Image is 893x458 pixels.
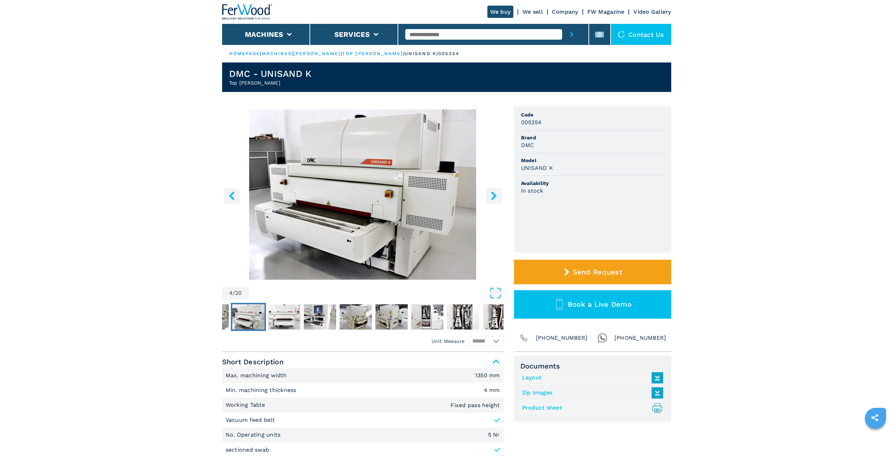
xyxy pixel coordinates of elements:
a: FW Magazine [587,8,625,15]
img: 09227cc47334116c42437b19ccf99dd9 [268,304,300,330]
button: Go to Slide 8 [374,303,409,331]
span: Documents [520,362,665,370]
h3: in stock [521,187,544,195]
span: | [292,51,293,56]
span: Send Request [573,268,622,276]
a: Video Gallery [633,8,671,15]
p: No. Operating units [226,431,282,439]
a: Zip Images [522,387,660,399]
em: Unit Measure [432,338,465,345]
div: Contact us [611,24,671,45]
a: We buy [487,6,514,18]
button: Send Request [514,260,671,284]
button: Go to Slide 3 [195,303,230,331]
h3: UNISAND K [521,164,553,172]
span: | [403,51,405,56]
span: 20 [235,290,242,296]
a: Layout [522,372,660,384]
img: 7013ee297f223885f5388e55f8dc9f9c [375,304,407,330]
p: Min. machining thickness [226,386,298,394]
span: Brand [521,134,664,141]
img: Contact us [618,31,625,38]
a: machines [262,51,292,56]
button: Go to Slide 6 [302,303,337,331]
em: 5 Nr [488,432,500,438]
a: We sell [522,8,543,15]
img: 92e5b8a2569f48ecd5a2059aa8fbe530 [482,304,515,330]
p: Vacuum feed belt [226,416,275,424]
em: 4 mm [484,387,500,393]
p: 005354 [438,51,460,57]
img: Ferwood [222,4,273,20]
p: unisand k | [405,51,438,57]
span: [PHONE_NUMBER] [614,333,666,343]
button: Go to Slide 9 [409,303,445,331]
button: Go to Slide 5 [266,303,301,331]
a: Company [552,8,578,15]
a: [PERSON_NAME] [293,51,341,56]
button: left-button [224,188,240,204]
img: 2080264bfa3c8d8bad074f1f12879a50 [447,304,479,330]
button: Services [334,30,370,39]
a: top [PERSON_NAME] [342,51,403,56]
img: Phone [519,333,529,343]
span: 4 [229,290,233,296]
span: [PHONE_NUMBER] [536,333,588,343]
a: sharethis [866,409,884,426]
img: c4578be49ae85bcd15dd4a47999bd738 [411,304,443,330]
nav: Thumbnail Navigation [159,303,440,331]
h3: DMC [521,141,534,149]
img: Whatsapp [598,333,607,343]
h1: DMC - UNISAND K [229,68,312,79]
span: Model [521,157,664,164]
p: sectioned swab [226,446,269,454]
em: Fixed pass height [451,403,500,408]
p: Max. machining width [226,372,289,379]
button: Go to Slide 10 [445,303,480,331]
p: Working Table [226,401,267,409]
span: | [260,51,261,56]
button: Go to Slide 11 [481,303,516,331]
img: 71053183947c595e2f22b18c30ab402d [196,304,228,330]
img: 5c85872b44907752b311fa8789d9bcb5 [339,304,372,330]
div: Short Description [222,368,504,457]
button: Book a Live Demo [514,290,671,319]
button: Open Fullscreen [251,287,502,299]
button: Go to Slide 4 [231,303,266,331]
button: Go to Slide 7 [338,303,373,331]
div: Go to Slide 4 [222,109,504,280]
a: HOMEPAGE [229,51,260,56]
span: Book a Live Demo [568,300,632,308]
h3: 005354 [521,118,542,126]
span: Short Description [222,356,504,368]
img: e1019a31b358b1013b67003469f410d2 [232,304,264,330]
iframe: Chat [863,426,888,453]
button: submit-button [562,24,581,45]
em: 1350 mm [475,373,500,378]
span: Availability [521,180,664,187]
span: Code [521,111,664,118]
img: d1ea9ac8d3f3a47c38264a0ff6f3d489 [304,304,336,330]
img: Top Sanders DMC UNISAND K [222,109,504,280]
span: / [233,290,235,296]
button: Machines [245,30,284,39]
a: Product sheet [522,402,660,414]
h2: Top [PERSON_NAME] [229,79,312,86]
button: right-button [486,188,502,204]
span: | [341,51,342,56]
